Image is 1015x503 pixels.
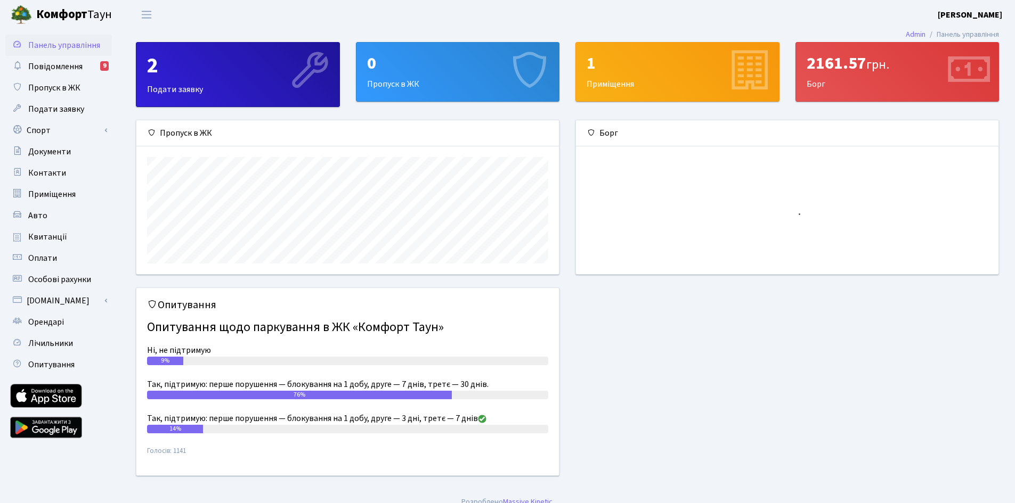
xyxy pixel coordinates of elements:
[576,43,779,101] div: Приміщення
[906,29,925,40] a: Admin
[28,316,64,328] span: Орендарі
[5,205,112,226] a: Авто
[28,61,83,72] span: Повідомлення
[28,359,75,370] span: Опитування
[796,43,999,101] div: Борг
[147,391,452,399] div: 76%
[100,61,109,71] div: 9
[28,252,57,264] span: Оплати
[5,35,112,56] a: Панель управління
[5,98,112,120] a: Подати заявку
[147,357,183,365] div: 9%
[28,146,71,158] span: Документи
[5,141,112,162] a: Документи
[5,269,112,290] a: Особові рахунки
[36,6,112,24] span: Таун
[5,184,112,205] a: Приміщення
[36,6,87,23] b: Комфорт
[147,425,203,433] div: 14%
[5,226,112,248] a: Квитанції
[147,316,548,340] h4: Опитування щодо паркування в ЖК «Комфорт Таун»
[11,4,32,26] img: logo.png
[5,248,112,269] a: Оплати
[925,29,999,40] li: Панель управління
[5,333,112,354] a: Лічильники
[136,42,340,107] a: 2Подати заявку
[28,188,76,200] span: Приміщення
[133,6,160,23] button: Переключити навігацію
[587,53,768,73] div: 1
[5,311,112,333] a: Орендарі
[5,120,112,141] a: Спорт
[147,446,548,465] small: Голосів: 1141
[147,53,329,79] div: 2
[807,53,988,73] div: 2161.57
[28,103,84,115] span: Подати заявку
[576,120,998,146] div: Борг
[28,210,47,221] span: Авто
[28,82,80,94] span: Пропуск в ЖК
[866,55,889,74] span: грн.
[938,9,1002,21] a: [PERSON_NAME]
[28,167,66,179] span: Контакти
[136,43,339,106] div: Подати заявку
[367,53,549,73] div: 0
[575,42,779,102] a: 1Приміщення
[136,120,559,146] div: Пропуск в ЖК
[147,344,548,357] div: Ні, не підтримую
[5,77,112,98] a: Пропуск в ЖК
[356,42,560,102] a: 0Пропуск в ЖК
[890,23,1015,46] nav: breadcrumb
[147,378,548,391] div: Так, підтримую: перше порушення — блокування на 1 добу, друге — 7 днів, третє — 30 днів.
[5,162,112,184] a: Контакти
[5,290,112,311] a: [DOMAIN_NAME]
[356,43,559,101] div: Пропуск в ЖК
[28,274,91,285] span: Особові рахунки
[5,354,112,375] a: Опитування
[147,412,548,425] div: Так, підтримую: перше порушення — блокування на 1 добу, друге — 3 дні, третє — 7 днів
[28,231,67,243] span: Квитанції
[5,56,112,77] a: Повідомлення9
[28,39,100,51] span: Панель управління
[147,299,548,311] h5: Опитування
[28,337,73,349] span: Лічильники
